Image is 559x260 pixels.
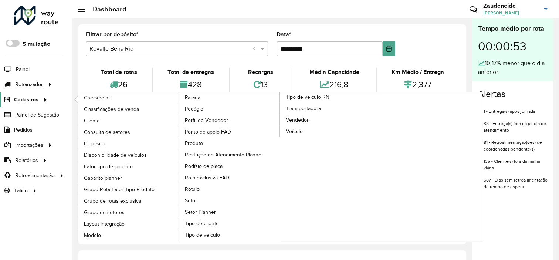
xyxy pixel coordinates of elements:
[84,128,130,136] span: Consulta de setores
[84,232,101,239] span: Modelo
[478,89,548,99] h4: Alertas
[185,151,263,159] span: Restrição de Atendimento Planner
[185,174,229,182] span: Rota exclusiva FAD
[23,40,50,48] label: Simulação
[286,116,309,124] span: Vendedor
[179,206,280,217] a: Setor Planner
[78,207,179,218] a: Grupo de setores
[85,5,126,13] h2: Dashboard
[78,104,179,115] a: Classificações de venda
[185,220,219,227] span: Tipo de cliente
[478,24,548,34] div: Tempo médio por rota
[84,174,122,182] span: Gabarito planner
[286,105,321,112] span: Transportadora
[78,138,179,149] a: Depósito
[286,128,303,135] span: Veículo
[84,186,155,193] span: Grupo Rota Fator Tipo Produto
[14,187,28,195] span: Tático
[78,126,179,138] a: Consulta de setores
[88,68,150,77] div: Total de rotas
[84,105,139,113] span: Classificações de venda
[78,161,179,172] a: Fator tipo de produto
[15,172,55,179] span: Retroalimentação
[379,68,457,77] div: Km Médio / Entrega
[84,220,125,228] span: Layout integração
[185,105,203,113] span: Pedágio
[78,218,179,229] a: Layout integração
[16,65,30,73] span: Painel
[179,218,280,229] a: Tipo de cliente
[231,68,290,77] div: Recargas
[185,208,216,216] span: Setor Planner
[280,126,381,137] a: Veículo
[78,230,179,241] a: Modelo
[179,183,280,195] a: Rótulo
[294,68,374,77] div: Média Capacidade
[484,115,548,134] li: 38 - Entrega(s) fora da janela de atendimento
[484,134,548,152] li: 81 - Retroalimentação(ões) de coordenadas pendente(s)
[78,172,179,183] a: Gabarito planner
[484,171,548,190] li: 687 - Dias sem retroalimentação de tempo de espera
[179,138,280,149] a: Produto
[253,44,259,53] span: Clear all
[483,2,539,9] h3: Zaudeneide
[84,117,100,125] span: Cliente
[185,197,197,205] span: Setor
[185,231,220,239] span: Tipo de veículo
[84,94,110,102] span: Checkpoint
[15,111,59,119] span: Painel de Sugestão
[179,103,280,114] a: Pedágio
[294,77,374,92] div: 216,8
[185,94,200,101] span: Parada
[84,209,125,216] span: Grupo de setores
[286,93,329,101] span: Tipo de veículo RN
[78,184,179,195] a: Grupo Rota Fator Tipo Produto
[86,30,139,39] label: Filtrar por depósito
[84,163,133,170] span: Fator tipo de produto
[179,161,280,172] a: Rodízio de placa
[15,141,43,149] span: Importações
[478,59,548,77] div: 10,17% menor que o dia anterior
[179,229,280,240] a: Tipo de veículo
[88,77,150,92] div: 26
[484,102,548,115] li: 1 - Entrega(s) após jornada
[280,114,381,125] a: Vendedor
[78,92,280,242] a: Parada
[231,77,290,92] div: 13
[483,10,539,16] span: [PERSON_NAME]
[484,152,548,171] li: 135 - Cliente(s) fora da malha viária
[15,81,43,88] span: Roteirizador
[383,41,395,56] button: Choose Date
[179,92,381,242] a: Tipo de veículo RN
[185,162,223,170] span: Rodízio de placa
[155,68,227,77] div: Total de entregas
[15,156,38,164] span: Relatórios
[179,149,280,160] a: Restrição de Atendimento Planner
[179,195,280,206] a: Setor
[78,195,179,206] a: Grupo de rotas exclusiva
[179,126,280,137] a: Ponto de apoio FAD
[185,117,228,124] span: Perfil de Vendedor
[185,128,231,136] span: Ponto de apoio FAD
[465,1,481,17] a: Contato Rápido
[155,77,227,92] div: 428
[185,185,200,193] span: Rótulo
[179,172,280,183] a: Rota exclusiva FAD
[280,103,381,114] a: Transportadora
[185,139,203,147] span: Produto
[84,140,105,148] span: Depósito
[179,115,280,126] a: Perfil de Vendedor
[84,197,141,205] span: Grupo de rotas exclusiva
[277,30,292,39] label: Data
[78,115,179,126] a: Cliente
[78,92,179,103] a: Checkpoint
[14,96,38,104] span: Cadastros
[84,151,147,159] span: Disponibilidade de veículos
[14,126,33,134] span: Pedidos
[78,149,179,161] a: Disponibilidade de veículos
[379,77,457,92] div: 2,377
[478,34,548,59] div: 00:00:53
